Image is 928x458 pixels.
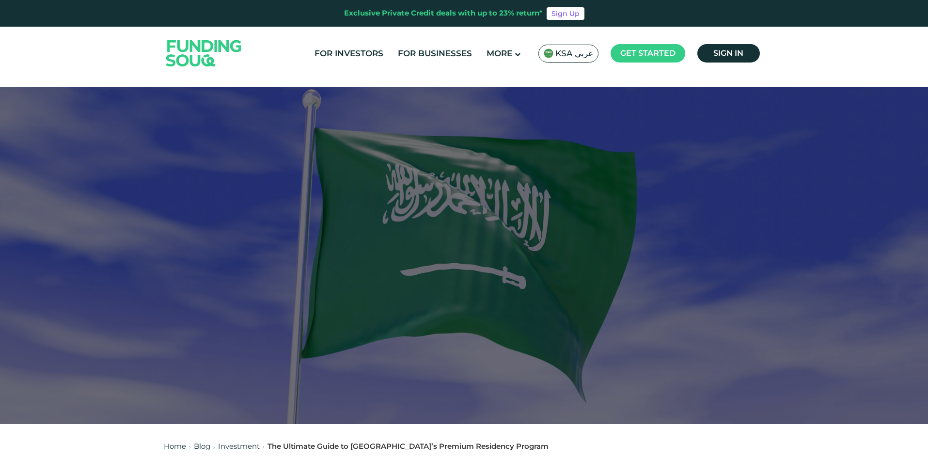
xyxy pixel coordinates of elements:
span: Get started [620,48,676,58]
a: For Investors [312,46,386,62]
a: For Businesses [395,46,474,62]
a: Investment [218,442,260,451]
a: Sign in [697,44,760,63]
img: SA Flag [544,48,553,58]
a: Blog [194,442,210,451]
div: Exclusive Private Credit deals with up to 23% return* [344,8,543,19]
img: Logo [157,29,252,78]
span: KSA عربي [555,48,593,59]
a: Home [164,442,186,451]
span: More [487,48,512,58]
span: Sign in [713,48,743,58]
a: Sign Up [547,7,584,20]
div: The Ultimate Guide to [GEOGRAPHIC_DATA]’s Premium Residency Program [267,441,549,452]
